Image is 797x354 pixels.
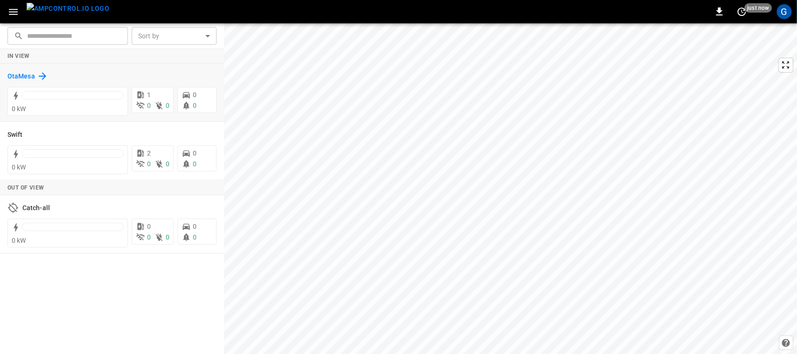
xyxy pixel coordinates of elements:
span: 2 [147,149,151,157]
span: 0 [166,234,169,241]
h6: OtaMesa [7,71,35,82]
img: ampcontrol.io logo [27,3,109,14]
span: 0 [193,234,197,241]
strong: In View [7,53,30,59]
span: 1 [147,91,151,99]
span: 0 kW [12,163,26,171]
h6: Swift [7,130,23,140]
span: 0 [147,234,151,241]
span: 0 [147,160,151,168]
span: 0 [193,223,197,230]
div: profile-icon [777,4,792,19]
span: 0 [193,91,197,99]
span: 0 [193,102,197,109]
span: 0 [166,160,169,168]
span: 0 [193,160,197,168]
span: 0 [147,102,151,109]
strong: Out of View [7,184,44,191]
span: 0 [147,223,151,230]
span: 0 kW [12,237,26,244]
button: set refresh interval [734,4,749,19]
h6: Catch-all [22,203,50,213]
span: 0 [193,149,197,157]
span: just now [745,3,772,13]
span: 0 [166,102,169,109]
span: 0 kW [12,105,26,113]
